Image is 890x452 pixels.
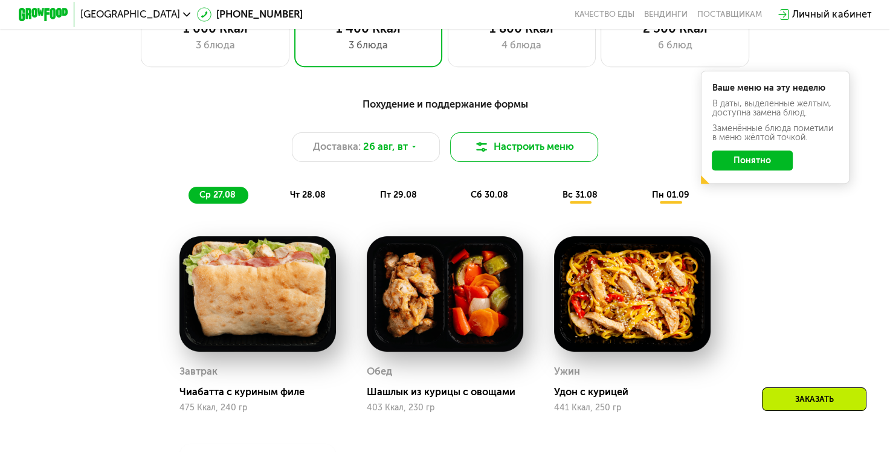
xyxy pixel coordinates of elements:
[712,150,793,170] button: Понятно
[197,7,303,22] a: [PHONE_NUMBER]
[179,403,336,413] div: 475 Ккал, 240 гр
[792,7,871,22] div: Личный кабинет
[450,132,599,162] button: Настроить меню
[614,38,737,53] div: 6 блюд
[367,363,392,381] div: Обед
[762,387,866,411] div: Заказать
[652,190,689,200] span: пн 01.09
[554,363,580,381] div: Ужин
[290,190,326,200] span: чт 28.08
[712,100,838,117] div: В даты, выделенные желтым, доступна замена блюд.
[712,124,838,142] div: Заменённые блюда пометили в меню жёлтой точкой.
[460,38,583,53] div: 4 блюда
[367,386,534,398] div: Шашлык из курицы с овощами
[307,38,430,53] div: 3 блюда
[367,403,523,413] div: 403 Ккал, 230 гр
[363,140,408,155] span: 26 авг, вт
[154,38,277,53] div: 3 блюда
[380,190,417,200] span: пт 29.08
[79,97,811,112] div: Похудение и поддержание формы
[179,363,218,381] div: Завтрак
[80,10,180,19] span: [GEOGRAPHIC_DATA]
[313,140,361,155] span: Доставка:
[554,403,711,413] div: 441 Ккал, 250 гр
[199,190,236,200] span: ср 27.08
[554,386,721,398] div: Удон с курицей
[575,10,634,19] a: Качество еды
[697,10,762,19] div: поставщикам
[712,84,838,92] div: Ваше меню на эту неделю
[471,190,508,200] span: сб 30.08
[644,10,688,19] a: Вендинги
[563,190,598,200] span: вс 31.08
[179,386,346,398] div: Чиабатта с куриным филе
